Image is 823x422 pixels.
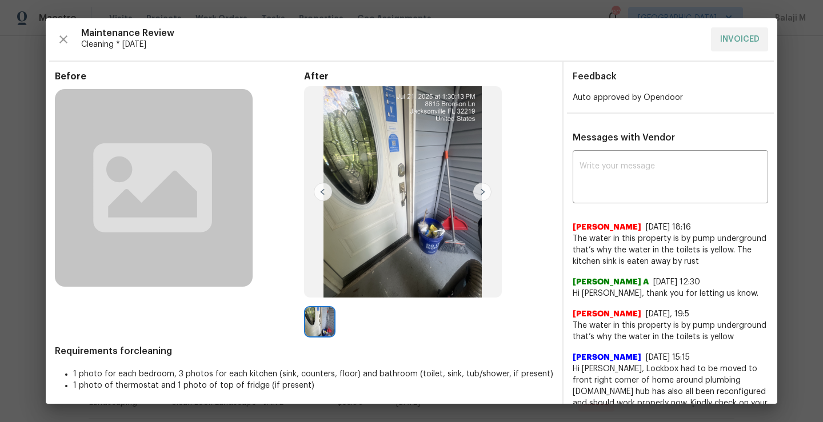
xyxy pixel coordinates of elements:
span: Messages with Vendor [573,133,675,142]
span: After [304,71,553,82]
span: Feedback [573,72,617,81]
span: [DATE] 18:16 [646,223,691,231]
span: Requirements for cleaning [55,345,553,357]
span: [DATE] 15:15 [646,353,690,361]
span: [DATE] 12:30 [653,278,700,286]
li: 1 photo for each bedroom, 3 photos for each kitchen (sink, counters, floor) and bathroom (toilet,... [73,368,553,380]
span: The water in this property is by pump underground that’s why the water in the toilets is yellow. ... [573,233,768,267]
span: [PERSON_NAME] A [573,276,649,288]
span: [PERSON_NAME] [573,222,641,233]
span: Maintenance Review [81,27,702,39]
span: Auto approved by Opendoor [573,94,683,102]
img: left-chevron-button-url [314,183,332,201]
span: Hi [PERSON_NAME], Lockbox had to be moved to front right corner of home around plumbing [DOMAIN_N... [573,363,768,420]
span: [DATE], 19:5 [646,310,689,318]
li: 1 photo of thermostat and 1 photo of top of fridge (if present) [73,380,553,391]
img: right-chevron-button-url [473,183,492,201]
span: Hi [PERSON_NAME], thank you for letting us know. [573,288,768,299]
span: Cleaning * [DATE] [81,39,702,50]
span: Before [55,71,304,82]
span: [PERSON_NAME] [573,308,641,320]
span: The water in this property is by pump underground that’s why the water in the toilets is yellow [573,320,768,343]
span: [PERSON_NAME] [573,352,641,363]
